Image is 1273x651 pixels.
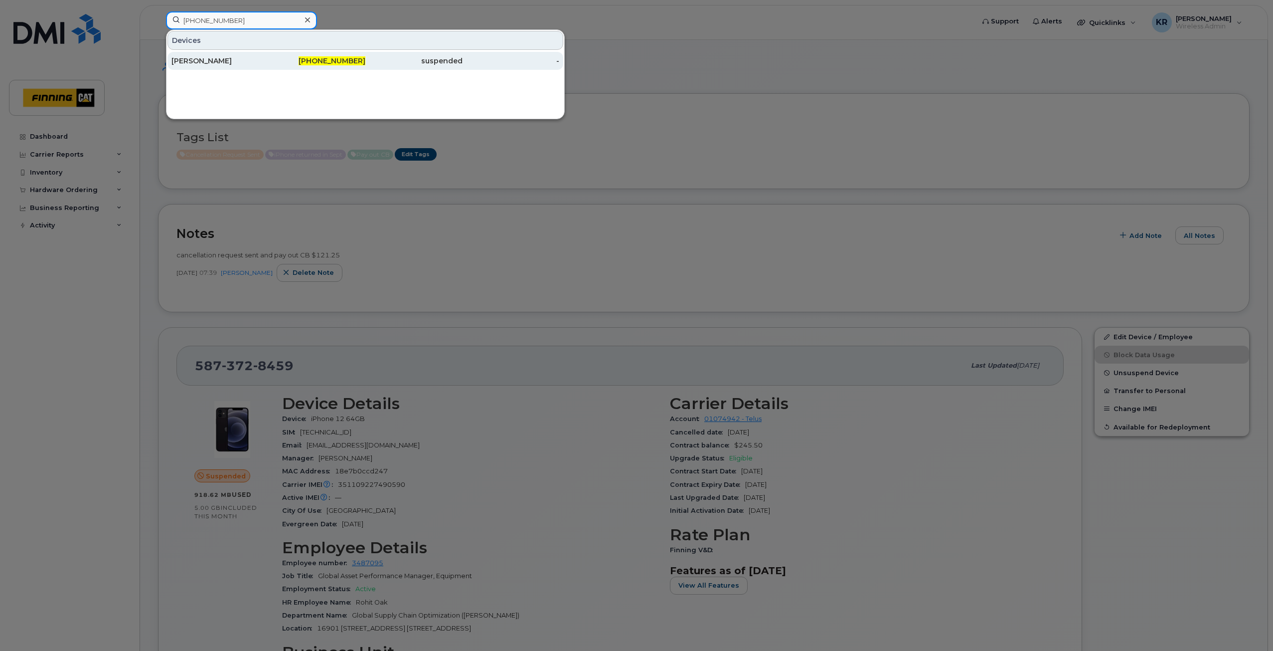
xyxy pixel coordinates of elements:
div: - [463,56,560,66]
div: Devices [167,31,563,50]
iframe: Messenger Launcher [1230,608,1266,644]
a: [PERSON_NAME][PHONE_NUMBER]suspended- [167,52,563,70]
span: [PHONE_NUMBER] [299,56,365,65]
div: suspended [365,56,463,66]
div: [PERSON_NAME] [171,56,269,66]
